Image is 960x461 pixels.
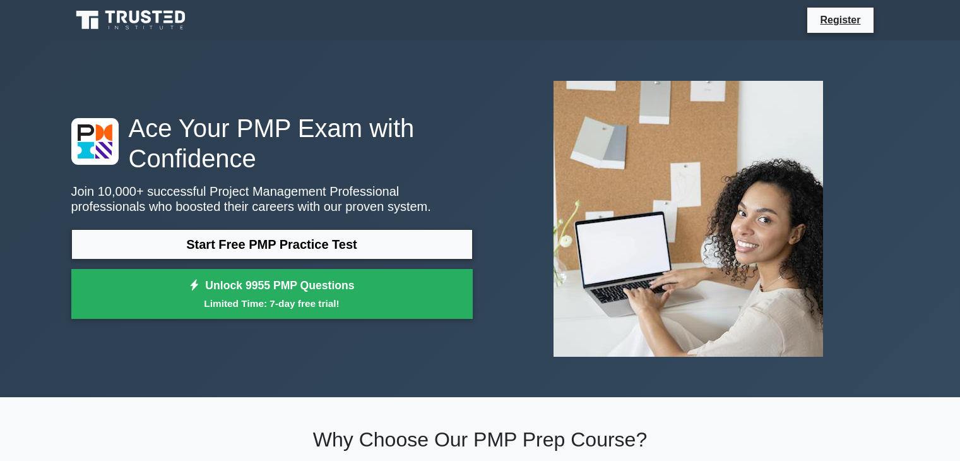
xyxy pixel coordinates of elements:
[71,184,473,214] p: Join 10,000+ successful Project Management Professional professionals who boosted their careers w...
[87,296,457,311] small: Limited Time: 7-day free trial!
[71,428,889,452] h2: Why Choose Our PMP Prep Course?
[71,269,473,320] a: Unlock 9955 PMP QuestionsLimited Time: 7-day free trial!
[71,229,473,260] a: Start Free PMP Practice Test
[71,113,473,174] h1: Ace Your PMP Exam with Confidence
[812,12,868,28] a: Register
